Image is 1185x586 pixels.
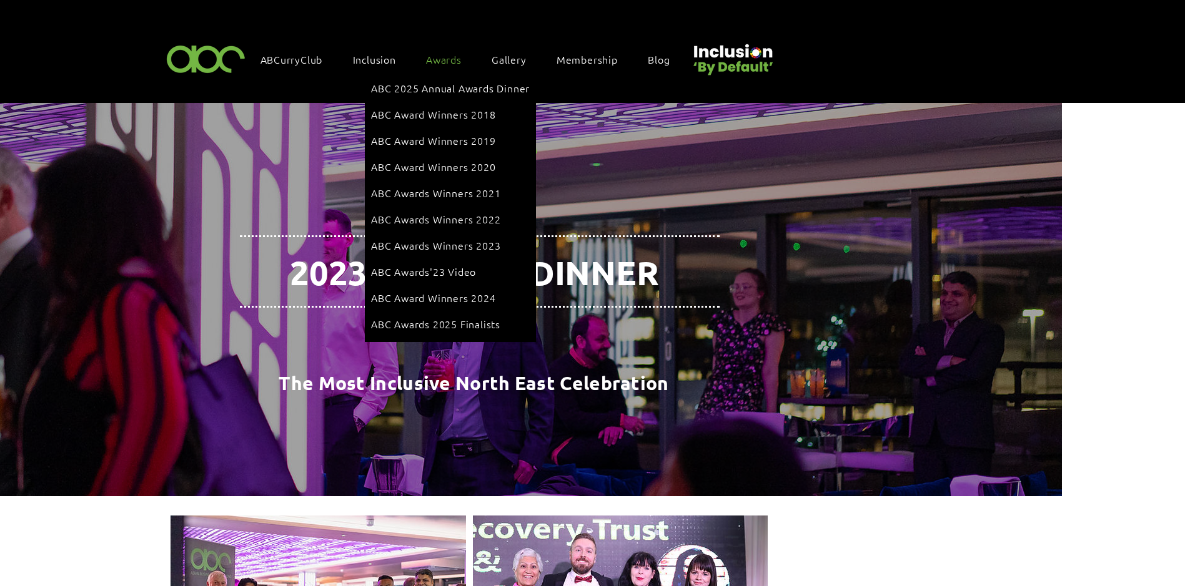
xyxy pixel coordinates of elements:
[371,312,530,336] a: ABC Awards 2025 Finalists
[371,317,500,331] span: ABC Awards 2025 Finalists
[371,260,530,283] a: ABC Awards'23 Video
[371,155,530,178] a: ABC Award Winners 2020
[260,52,323,66] span: ABCurryClub
[371,81,530,95] span: ABC 2025 Annual Awards Dinner
[648,52,670,66] span: Blog
[290,251,659,293] span: 2023 AWARDS DINNER
[371,291,496,305] span: ABC Award Winners 2024
[254,46,342,72] a: ABCurryClub
[371,129,530,152] a: ABC Award Winners 2019
[371,207,530,231] a: ABC Awards Winners 2022
[279,371,668,394] span: The Most Inclusive North East Celebration
[365,70,536,342] div: Awards
[557,52,618,66] span: Membership
[347,46,415,72] div: Inclusion
[371,286,530,310] a: ABC Award Winners 2024
[426,52,462,66] span: Awards
[492,52,527,66] span: Gallery
[371,265,476,278] span: ABC Awards'23 Video
[371,238,500,252] span: ABC Awards Winners 2023
[371,107,496,121] span: ABC Award Winners 2018
[371,233,530,257] a: ABC Awards Winners 2023
[371,186,500,200] span: ABC Awards Winners 2021
[689,34,775,77] img: Untitled design (22).png
[371,76,530,100] a: ABC 2025 Annual Awards Dinner
[550,46,637,72] a: Membership
[353,52,396,66] span: Inclusion
[371,212,500,226] span: ABC Awards Winners 2022
[371,160,496,173] span: ABC Award Winners 2020
[371,181,530,205] a: ABC Awards Winners 2021
[371,134,496,147] span: ABC Award Winners 2019
[420,46,480,72] div: Awards
[371,102,530,126] a: ABC Award Winners 2018
[254,46,689,72] nav: Site
[485,46,545,72] a: Gallery
[163,40,249,77] img: ABC-Logo-Blank-Background-01-01-2.png
[642,46,688,72] a: Blog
